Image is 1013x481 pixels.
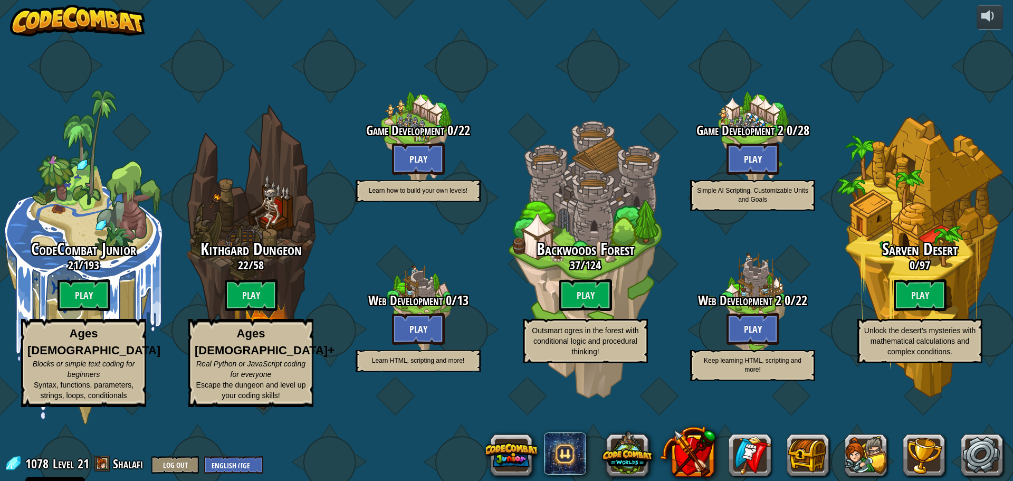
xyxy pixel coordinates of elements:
[253,257,264,273] span: 58
[113,455,146,472] a: Shalafi
[836,259,1004,271] h3: /
[783,121,792,139] span: 0
[727,143,779,175] btn: Play
[10,5,145,36] img: CodeCombat - Learn how to code by playing a game
[697,187,808,203] span: Simple AI Scripting, Customizable Units and Goals
[369,187,467,194] span: Learn how to build your own levels!
[25,455,52,472] span: 1078
[585,257,601,273] span: 124
[68,257,79,273] span: 21
[798,121,809,139] span: 28
[392,143,445,175] btn: Play
[727,313,779,345] btn: Play
[457,291,469,309] span: 13
[920,257,930,273] span: 97
[836,90,1004,425] div: Complete previous world to unlock
[33,360,135,379] span: Blocks or simple text coding for beginners
[502,259,669,271] h3: /
[53,455,74,473] span: Level
[368,291,443,309] span: Web Development
[167,90,335,425] div: Complete previous world to unlock
[669,56,836,224] div: Complete previous world to unlock
[31,238,136,260] span: CodeCombat Junior
[335,124,502,138] h3: /
[864,326,976,356] span: Unlock the desert’s mysteries with mathematical calculations and complex conditions.
[704,357,801,373] span: Keep learning HTML, scripting and more!
[78,455,89,472] span: 21
[335,56,502,224] div: Complete previous world to unlock
[27,327,160,356] strong: Ages [DEMOGRAPHIC_DATA]
[502,90,669,425] div: Complete previous world to unlock
[392,313,445,345] btn: Play
[196,360,305,379] span: Real Python or JavaScript coding for everyone
[195,327,335,356] strong: Ages [DEMOGRAPHIC_DATA]+
[335,294,502,308] h3: /
[570,257,580,273] span: 37
[167,259,335,271] h3: /
[910,257,915,273] span: 0
[196,381,306,400] span: Escape the dungeon and level up your coding skills!
[696,121,783,139] span: Game Development 2
[669,227,836,394] div: Complete previous world to unlock
[559,279,612,311] btn: Play
[151,456,199,474] button: Log Out
[443,291,452,309] span: 0
[894,279,947,311] btn: Play
[372,357,464,364] span: Learn HTML, scripting and more!
[669,124,836,138] h3: /
[238,257,249,273] span: 22
[458,121,470,139] span: 22
[444,121,453,139] span: 0
[34,381,133,400] span: Syntax, functions, parameters, strings, loops, conditionals
[58,279,110,311] btn: Play
[225,279,278,311] btn: Play
[796,291,807,309] span: 22
[698,291,781,309] span: Web Development 2
[83,257,99,273] span: 193
[882,238,958,260] span: Sarven Desert
[335,227,502,394] div: Complete previous world to unlock
[200,238,302,260] span: Kithgard Dungeon
[537,238,635,260] span: Backwoods Forest
[366,121,444,139] span: Game Development
[669,294,836,308] h3: /
[977,5,1003,30] button: Adjust volume
[781,291,790,309] span: 0
[532,326,638,356] span: Outsmart ogres in the forest with conditional logic and procedural thinking!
